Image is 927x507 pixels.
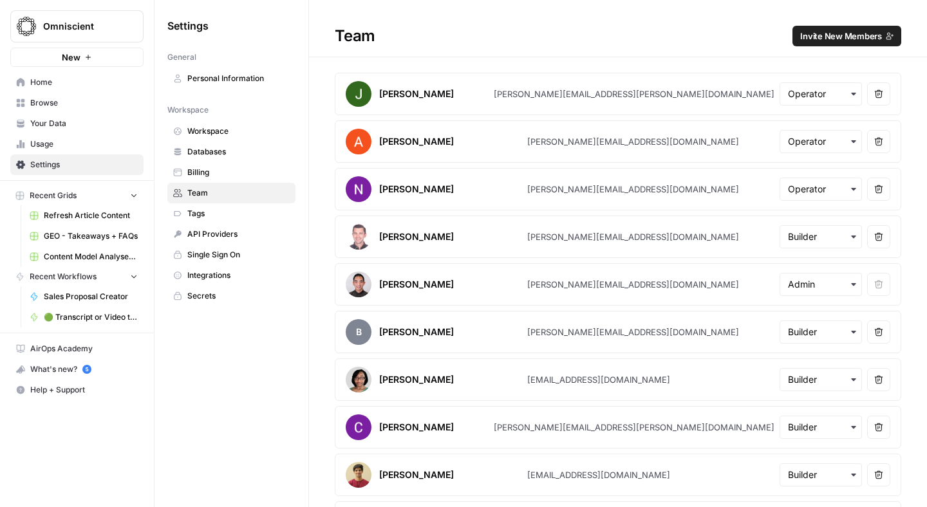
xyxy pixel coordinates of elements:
[10,93,144,113] a: Browse
[167,265,295,286] a: Integrations
[44,291,138,302] span: Sales Proposal Creator
[527,230,739,243] div: [PERSON_NAME][EMAIL_ADDRESS][DOMAIN_NAME]
[167,18,209,33] span: Settings
[187,249,290,261] span: Single Sign On
[187,228,290,240] span: API Providers
[10,267,144,286] button: Recent Workflows
[11,360,143,379] div: What's new?
[187,290,290,302] span: Secrets
[10,48,144,67] button: New
[167,244,295,265] a: Single Sign On
[44,251,138,263] span: Content Model Analyser + International
[30,271,97,282] span: Recent Workflows
[788,183,854,196] input: Operator
[62,51,80,64] span: New
[346,81,371,107] img: avatar
[167,203,295,224] a: Tags
[30,118,138,129] span: Your Data
[167,68,295,89] a: Personal Information
[187,270,290,281] span: Integrations
[167,286,295,306] a: Secrets
[346,367,371,392] img: avatar
[15,15,38,38] img: Omniscient Logo
[788,421,854,434] input: Builder
[187,125,290,137] span: Workspace
[167,51,196,63] span: General
[10,186,144,205] button: Recent Grids
[379,326,454,338] div: [PERSON_NAME]
[800,30,882,42] span: Invite New Members
[309,26,927,46] div: Team
[10,10,144,42] button: Workspace: Omniscient
[187,167,290,178] span: Billing
[379,373,454,386] div: [PERSON_NAME]
[10,113,144,134] a: Your Data
[788,135,854,148] input: Operator
[527,373,670,386] div: [EMAIL_ADDRESS][DOMAIN_NAME]
[379,421,454,434] div: [PERSON_NAME]
[43,20,121,33] span: Omniscient
[187,208,290,219] span: Tags
[30,159,138,171] span: Settings
[10,72,144,93] a: Home
[167,104,209,116] span: Workspace
[187,73,290,84] span: Personal Information
[167,224,295,244] a: API Providers
[187,187,290,199] span: Team
[346,462,371,488] img: avatar
[494,421,774,434] div: [PERSON_NAME][EMAIL_ADDRESS][PERSON_NAME][DOMAIN_NAME]
[379,278,454,291] div: [PERSON_NAME]
[379,183,454,196] div: [PERSON_NAME]
[788,230,854,243] input: Builder
[167,183,295,203] a: Team
[82,365,91,374] a: 5
[187,146,290,158] span: Databases
[44,311,138,323] span: 🟢 Transcript or Video to LinkedIn Posts
[24,307,144,327] a: 🟢 Transcript or Video to LinkedIn Posts
[788,373,854,386] input: Builder
[10,359,144,380] button: What's new? 5
[167,142,295,162] a: Databases
[24,226,144,246] a: GEO - Takeaways + FAQs
[30,343,138,355] span: AirOps Academy
[10,338,144,359] a: AirOps Academy
[167,162,295,183] a: Billing
[788,326,854,338] input: Builder
[527,183,739,196] div: [PERSON_NAME][EMAIL_ADDRESS][DOMAIN_NAME]
[346,319,371,345] span: B
[379,230,454,243] div: [PERSON_NAME]
[167,121,295,142] a: Workspace
[527,468,670,481] div: [EMAIL_ADDRESS][DOMAIN_NAME]
[527,135,739,148] div: [PERSON_NAME][EMAIL_ADDRESS][DOMAIN_NAME]
[346,272,371,297] img: avatar
[792,26,901,46] button: Invite New Members
[24,246,144,267] a: Content Model Analyser + International
[379,468,454,481] div: [PERSON_NAME]
[30,97,138,109] span: Browse
[788,468,854,481] input: Builder
[30,384,138,396] span: Help + Support
[24,286,144,307] a: Sales Proposal Creator
[527,326,739,338] div: [PERSON_NAME][EMAIL_ADDRESS][DOMAIN_NAME]
[346,414,371,440] img: avatar
[788,88,854,100] input: Operator
[346,176,371,202] img: avatar
[44,230,138,242] span: GEO - Takeaways + FAQs
[788,278,854,291] input: Admin
[30,77,138,88] span: Home
[24,205,144,226] a: Refresh Article Content
[10,154,144,175] a: Settings
[30,190,77,201] span: Recent Grids
[10,134,144,154] a: Usage
[346,224,371,250] img: avatar
[346,129,371,154] img: avatar
[379,88,454,100] div: [PERSON_NAME]
[30,138,138,150] span: Usage
[85,366,88,373] text: 5
[44,210,138,221] span: Refresh Article Content
[494,88,774,100] div: [PERSON_NAME][EMAIL_ADDRESS][PERSON_NAME][DOMAIN_NAME]
[379,135,454,148] div: [PERSON_NAME]
[10,380,144,400] button: Help + Support
[527,278,739,291] div: [PERSON_NAME][EMAIL_ADDRESS][DOMAIN_NAME]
